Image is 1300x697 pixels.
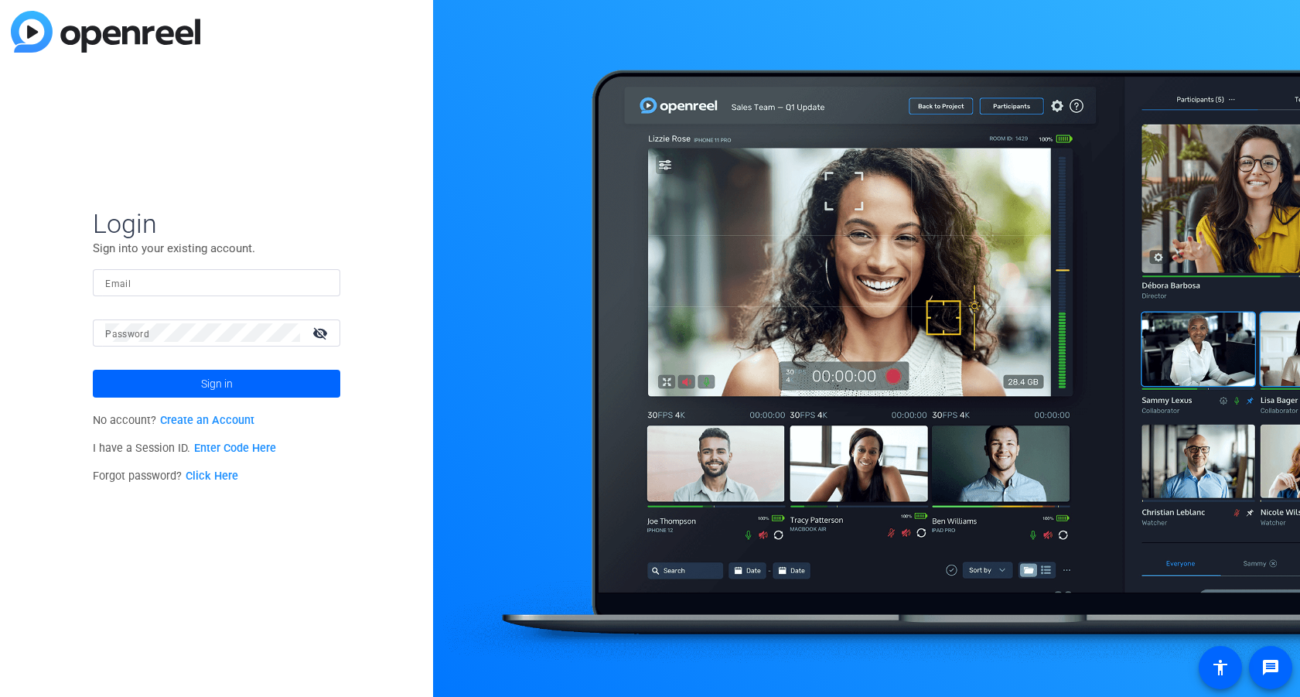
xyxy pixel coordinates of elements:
[1211,658,1230,677] mat-icon: accessibility
[201,364,233,403] span: Sign in
[93,470,238,483] span: Forgot password?
[105,273,328,292] input: Enter Email Address
[93,442,276,455] span: I have a Session ID.
[105,329,149,340] mat-label: Password
[1261,658,1280,677] mat-icon: message
[160,414,254,427] a: Create an Account
[303,322,340,344] mat-icon: visibility_off
[93,240,340,257] p: Sign into your existing account.
[105,278,131,289] mat-label: Email
[93,370,340,398] button: Sign in
[186,470,238,483] a: Click Here
[93,207,340,240] span: Login
[194,442,276,455] a: Enter Code Here
[93,414,254,427] span: No account?
[11,11,200,53] img: blue-gradient.svg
